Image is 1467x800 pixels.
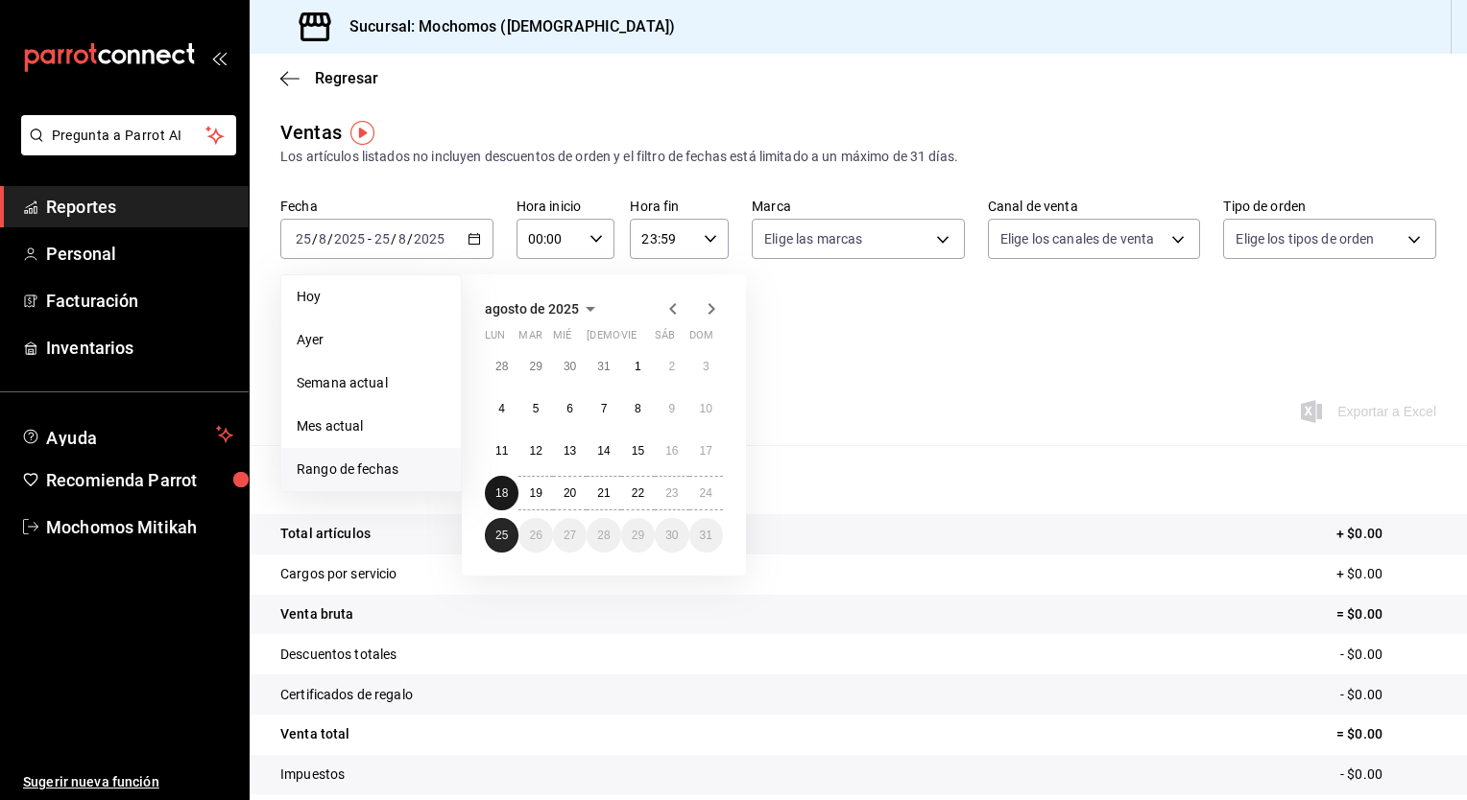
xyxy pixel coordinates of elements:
[350,121,374,145] button: Tooltip marker
[46,514,233,540] span: Mochomos Mitikah
[46,241,233,267] span: Personal
[518,518,552,553] button: 26 de agosto de 2025
[280,604,353,624] p: Venta bruta
[668,402,675,415] abbr: 9 de agosto de 2025
[635,402,641,415] abbr: 8 de agosto de 2025
[518,391,552,426] button: 5 de agosto de 2025
[485,349,518,384] button: 28 de julio de 2025
[517,200,615,213] label: Hora inicio
[700,402,712,415] abbr: 10 de agosto de 2025
[752,200,965,213] label: Marca
[495,444,508,458] abbr: 11 de agosto de 2025
[700,529,712,542] abbr: 31 de agosto de 2025
[23,772,233,792] span: Sugerir nueva función
[1223,200,1436,213] label: Tipo de orden
[553,329,571,349] abbr: miércoles
[635,360,641,373] abbr: 1 de agosto de 2025
[495,529,508,542] abbr: 25 de agosto de 2025
[327,231,333,247] span: /
[280,645,397,665] p: Descuentos totales
[373,231,391,247] input: --
[564,486,576,500] abbr: 20 de agosto de 2025
[621,476,655,510] button: 22 de agosto de 2025
[632,529,644,542] abbr: 29 de agosto de 2025
[46,194,233,220] span: Reportes
[407,231,413,247] span: /
[485,297,602,320] button: agosto de 2025
[665,529,678,542] abbr: 30 de agosto de 2025
[485,301,579,317] span: agosto de 2025
[46,288,233,314] span: Facturación
[318,231,327,247] input: --
[529,360,541,373] abbr: 29 de julio de 2025
[700,486,712,500] abbr: 24 de agosto de 2025
[621,434,655,468] button: 15 de agosto de 2025
[46,467,233,493] span: Recomienda Parrot
[518,476,552,510] button: 19 de agosto de 2025
[601,402,608,415] abbr: 7 de agosto de 2025
[211,50,227,65] button: open_drawer_menu
[621,329,637,349] abbr: viernes
[689,518,723,553] button: 31 de agosto de 2025
[297,459,445,480] span: Rango de fechas
[655,329,675,349] abbr: sábado
[485,391,518,426] button: 4 de agosto de 2025
[655,476,688,510] button: 23 de agosto de 2025
[397,231,407,247] input: --
[632,444,644,458] abbr: 15 de agosto de 2025
[529,444,541,458] abbr: 12 de agosto de 2025
[280,524,371,544] p: Total artículos
[297,373,445,393] span: Semana actual
[13,139,236,159] a: Pregunta a Parrot AI
[621,349,655,384] button: 1 de agosto de 2025
[665,444,678,458] abbr: 16 de agosto de 2025
[518,349,552,384] button: 29 de julio de 2025
[334,15,675,38] h3: Sucursal: Mochomos ([DEMOGRAPHIC_DATA])
[587,391,620,426] button: 7 de agosto de 2025
[46,335,233,361] span: Inventarios
[703,360,709,373] abbr: 3 de agosto de 2025
[597,486,610,500] abbr: 21 de agosto de 2025
[280,724,349,744] p: Venta total
[280,200,493,213] label: Fecha
[21,115,236,155] button: Pregunta a Parrot AI
[700,444,712,458] abbr: 17 de agosto de 2025
[518,434,552,468] button: 12 de agosto de 2025
[529,486,541,500] abbr: 19 de agosto de 2025
[553,349,587,384] button: 30 de julio de 2025
[621,518,655,553] button: 29 de agosto de 2025
[280,564,397,584] p: Cargos por servicio
[553,518,587,553] button: 27 de agosto de 2025
[485,476,518,510] button: 18 de agosto de 2025
[665,486,678,500] abbr: 23 de agosto de 2025
[280,468,1436,491] p: Resumen
[495,360,508,373] abbr: 28 de julio de 2025
[1336,724,1436,744] p: = $0.00
[689,476,723,510] button: 24 de agosto de 2025
[988,200,1201,213] label: Canal de venta
[485,434,518,468] button: 11 de agosto de 2025
[564,444,576,458] abbr: 13 de agosto de 2025
[564,360,576,373] abbr: 30 de julio de 2025
[280,685,413,705] p: Certificados de regalo
[1340,765,1436,785] p: - $0.00
[391,231,397,247] span: /
[297,330,445,350] span: Ayer
[655,518,688,553] button: 30 de agosto de 2025
[1336,604,1436,624] p: = $0.00
[413,231,445,247] input: ----
[280,69,378,87] button: Regresar
[280,765,345,785] p: Impuestos
[315,69,378,87] span: Regresar
[587,518,620,553] button: 28 de agosto de 2025
[553,434,587,468] button: 13 de agosto de 2025
[587,476,620,510] button: 21 de agosto de 2025
[485,518,518,553] button: 25 de agosto de 2025
[52,126,206,146] span: Pregunta a Parrot AI
[689,349,723,384] button: 3 de agosto de 2025
[280,147,1436,167] div: Los artículos listados no incluyen descuentos de orden y el filtro de fechas está limitado a un m...
[1236,229,1374,248] span: Elige los tipos de orden
[566,402,573,415] abbr: 6 de agosto de 2025
[655,349,688,384] button: 2 de agosto de 2025
[597,444,610,458] abbr: 14 de agosto de 2025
